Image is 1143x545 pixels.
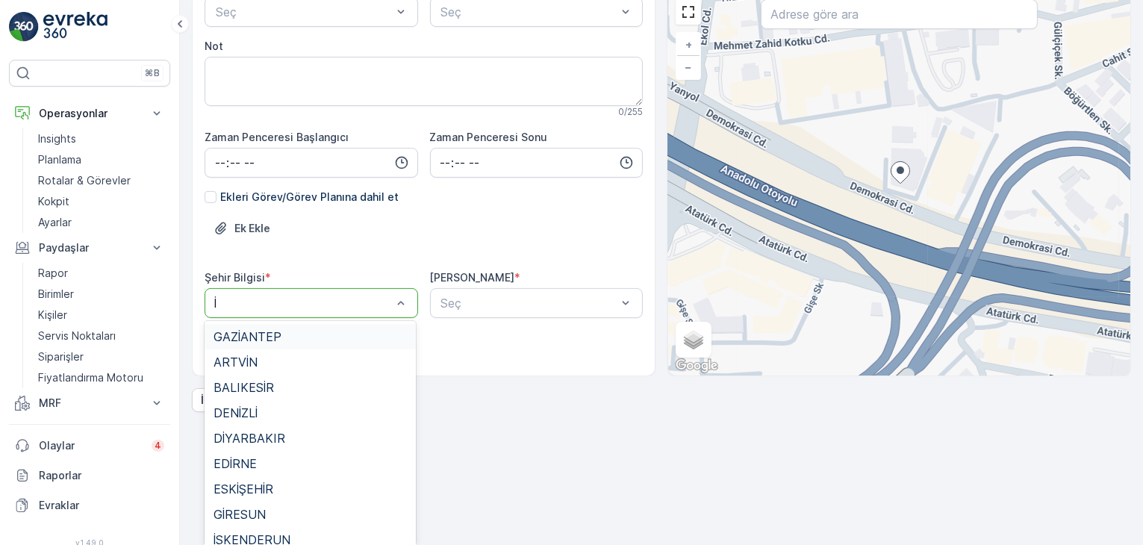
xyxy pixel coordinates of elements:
[38,173,131,188] p: Rotalar & Görevler
[205,217,279,240] button: Dosya Yükle
[9,490,170,520] a: Evraklar
[43,12,108,42] img: logo_light-DOdMpM7g.png
[38,215,72,230] p: Ayarlar
[618,106,643,118] p: 0 / 255
[685,38,692,51] span: +
[677,34,700,56] a: Yakınlaştır
[155,440,161,452] p: 4
[9,431,170,461] a: Olaylar4
[9,461,170,490] a: Raporlar
[677,1,700,23] a: View Fullscreen
[430,271,515,284] label: [PERSON_NAME]
[214,508,266,521] span: GİRESUN
[39,438,143,453] p: Olaylar
[214,381,274,394] span: BALIKESİR
[9,12,39,42] img: logo
[32,149,170,170] a: Planlama
[430,131,548,143] label: Zaman Penceresi Sonu
[214,406,258,420] span: DENİZLİ
[38,370,143,385] p: Fiyatlandırma Motoru
[38,308,67,323] p: Kişiler
[214,355,258,369] span: ARTVİN
[677,323,710,356] a: Layers
[32,305,170,326] a: Kişiler
[38,328,116,343] p: Servis Noktaları
[32,263,170,284] a: Rapor
[32,170,170,191] a: Rotalar & Görevler
[145,67,160,79] p: ⌘B
[9,388,170,418] button: MRF
[32,191,170,212] a: Kokpit
[32,346,170,367] a: Siparişler
[205,131,349,143] label: Zaman Penceresi Başlangıcı
[216,3,392,21] p: Seç
[441,3,617,21] p: Seç
[32,326,170,346] a: Servis Noktaları
[32,128,170,149] a: Insights
[32,284,170,305] a: Birimler
[192,388,247,412] button: İptal et
[9,233,170,263] button: Paydaşlar
[38,152,81,167] p: Planlama
[39,240,140,255] p: Paydaşlar
[38,349,84,364] p: Siparişler
[220,190,399,205] p: Ekleri Görev/Görev Planına dahil et
[685,60,693,73] span: −
[234,221,270,236] p: Ek Ekle
[39,106,140,121] p: Operasyonlar
[441,294,617,312] p: Seç
[672,356,721,376] img: Google
[39,396,140,411] p: MRF
[214,432,285,445] span: DİYARBAKIR
[32,212,170,233] a: Ayarlar
[32,367,170,388] a: Fiyatlandırma Motoru
[38,266,68,281] p: Rapor
[205,40,223,52] label: Not
[38,131,76,146] p: Insights
[39,468,164,483] p: Raporlar
[214,457,257,470] span: EDİRNE
[672,356,721,376] a: Bu bölgeyi Google Haritalar'da açın (yeni pencerede açılır)
[39,498,164,513] p: Evraklar
[201,393,238,408] p: İptal et
[677,56,700,78] a: Uzaklaştır
[9,99,170,128] button: Operasyonlar
[214,482,273,496] span: ESKİŞEHİR
[214,330,281,343] span: GAZİANTEP
[205,271,265,284] label: Şehir Bilgisi
[38,194,69,209] p: Kokpit
[38,287,74,302] p: Birimler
